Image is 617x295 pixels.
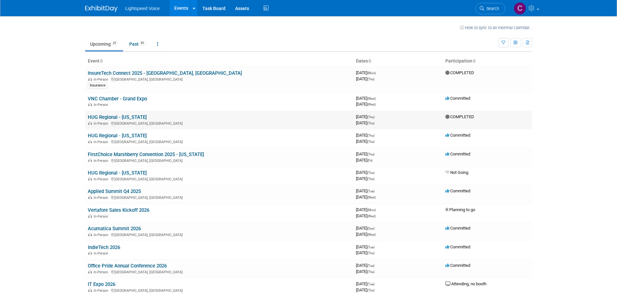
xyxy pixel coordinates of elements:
span: [DATE] [356,213,376,218]
span: (Thu) [367,140,374,143]
span: (Thu) [367,177,374,181]
span: COMPLETED [445,114,474,119]
span: - [375,170,376,175]
a: Sort by Event Name [99,58,103,63]
img: In-Person Event [88,196,92,199]
div: [GEOGRAPHIC_DATA], [GEOGRAPHIC_DATA] [88,158,351,163]
th: Participation [443,56,532,67]
div: [GEOGRAPHIC_DATA], [GEOGRAPHIC_DATA] [88,195,351,200]
span: (Thu) [367,251,374,255]
span: - [377,96,378,101]
span: In-Person [94,140,110,144]
a: Sort by Start Date [368,58,371,63]
span: In-Person [94,159,110,163]
div: [GEOGRAPHIC_DATA], [GEOGRAPHIC_DATA] [88,120,351,126]
span: (Thu) [367,289,374,292]
a: Office Pride Annual Conference 2026 [88,263,167,269]
span: (Wed) [367,233,376,236]
img: In-Person Event [88,270,92,273]
img: In-Person Event [88,177,92,180]
span: 21 [111,41,118,46]
a: InsureTech Connect 2025 - [GEOGRAPHIC_DATA], [GEOGRAPHIC_DATA] [88,70,242,76]
span: [DATE] [356,195,376,199]
span: In-Person [94,214,110,219]
span: In-Person [94,103,110,107]
span: [DATE] [356,281,376,286]
span: [DATE] [356,207,378,212]
span: Attending, no booth [445,281,486,286]
img: In-Person Event [88,233,92,236]
span: - [375,226,376,231]
span: (Wed) [367,97,376,100]
div: [GEOGRAPHIC_DATA], [GEOGRAPHIC_DATA] [88,139,351,144]
a: IndieTech 2026 [88,244,120,250]
div: [GEOGRAPHIC_DATA], [GEOGRAPHIC_DATA] [88,176,351,181]
span: [DATE] [356,176,374,181]
span: - [375,188,376,193]
a: HUG Regional - [US_STATE] [88,114,147,120]
span: In-Person [94,196,110,200]
div: [GEOGRAPHIC_DATA], [GEOGRAPHIC_DATA] [88,269,351,274]
div: Insurance [88,83,108,88]
span: (Tue) [367,282,374,286]
a: Applied Summit Q4 2025 [88,188,141,194]
span: [DATE] [356,70,378,75]
span: (Tue) [367,189,374,193]
span: In-Person [94,289,110,293]
img: ExhibitDay [85,6,118,12]
span: Committed [445,244,470,249]
img: In-Person Event [88,289,92,292]
span: In-Person [94,177,110,181]
span: 91 [139,41,146,46]
span: Not Going [445,170,468,175]
span: [DATE] [356,158,372,163]
span: (Thu) [367,121,374,125]
span: Lightspeed Voice [125,6,160,11]
div: [GEOGRAPHIC_DATA], [GEOGRAPHIC_DATA] [88,232,351,237]
a: Vertafore Sales Kickoff 2026 [88,207,149,213]
span: (Thu) [367,134,374,137]
th: Event [85,56,353,67]
a: Upcoming21 [85,38,123,50]
a: HUG Regional - [US_STATE] [88,133,147,139]
span: Committed [445,263,470,268]
span: - [375,133,376,138]
span: (Thu) [367,77,374,81]
span: [DATE] [356,232,376,237]
span: [DATE] [356,114,376,119]
span: [DATE] [356,152,376,156]
span: Planning to go [445,207,475,212]
span: [DATE] [356,170,376,175]
span: (Fri) [367,159,372,162]
span: [DATE] [356,188,376,193]
span: Committed [445,226,470,231]
span: (Thu) [367,270,374,274]
span: (Thu) [367,153,374,156]
span: [DATE] [356,96,378,101]
span: [DATE] [356,250,374,255]
span: (Thu) [367,115,374,119]
img: In-Person Event [88,140,92,143]
span: [DATE] [356,102,376,107]
span: Committed [445,152,470,156]
div: [GEOGRAPHIC_DATA], [GEOGRAPHIC_DATA] [88,76,351,82]
a: IT Expo 2026 [88,281,115,287]
span: Search [484,6,499,11]
span: [DATE] [356,244,376,249]
span: (Tue) [367,245,374,249]
span: In-Person [94,251,110,255]
span: In-Person [94,121,110,126]
span: [DATE] [356,139,374,144]
a: VNC Chamber - Grand Expo [88,96,147,102]
img: In-Person Event [88,77,92,81]
a: Search [475,3,505,14]
span: (Mon) [367,71,376,75]
span: Committed [445,96,470,101]
span: (Sun) [367,227,374,230]
span: - [375,281,376,286]
span: (Wed) [367,214,376,218]
span: [DATE] [356,288,374,292]
span: (Tue) [367,264,374,267]
span: [DATE] [356,269,374,274]
span: - [375,244,376,249]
